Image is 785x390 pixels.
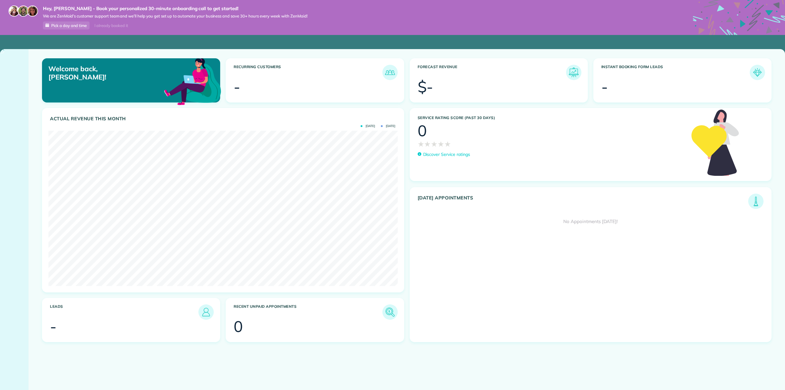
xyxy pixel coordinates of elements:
[50,116,398,122] h3: Actual Revenue this month
[9,6,20,17] img: maria-72a9807cf96188c08ef61303f053569d2e2a8a1cde33d635c8a3ac13582a053d.jpg
[51,23,87,28] span: Pick a day and time
[444,138,451,149] span: ★
[410,209,772,234] div: No Appointments [DATE]!
[234,304,382,320] h3: Recent unpaid appointments
[418,151,470,158] a: Discover Service ratings
[418,116,686,120] h3: Service Rating score (past 30 days)
[50,319,56,334] div: -
[424,138,431,149] span: ★
[361,125,375,128] span: [DATE]
[568,66,580,79] img: icon_forecast_revenue-8c13a41c7ed35a8dcfafea3cbb826a0462acb37728057bba2d056411b612bbbe.png
[48,65,164,81] p: Welcome back, [PERSON_NAME]!
[234,79,240,95] div: -
[43,14,308,19] span: We are ZenMaid’s customer support team and we’ll help you get set up to automate your business an...
[234,319,243,334] div: 0
[200,306,212,318] img: icon_leads-1bed01f49abd5b7fead27621c3d59655bb73ed531f8eeb49469d10e621d6b896.png
[418,65,566,80] h3: Forecast Revenue
[438,138,444,149] span: ★
[601,79,608,95] div: -
[418,79,433,95] div: $-
[163,51,222,111] img: dashboard_welcome-42a62b7d889689a78055ac9021e634bf52bae3f8056760290aed330b23ab8690.png
[43,6,308,12] strong: Hey, [PERSON_NAME] - Book your personalized 30-minute onboarding call to get started!
[381,125,395,128] span: [DATE]
[43,21,90,29] a: Pick a day and time
[431,138,438,149] span: ★
[384,66,396,79] img: icon_recurring_customers-cf858462ba22bcd05b5a5880d41d6543d210077de5bb9ebc9590e49fd87d84ed.png
[91,22,132,29] div: I already booked it
[423,151,470,158] p: Discover Service ratings
[750,195,762,207] img: icon_todays_appointments-901f7ab196bb0bea1936b74009e4eb5ffbc2d2711fa7634e0d609ed5ef32b18b.png
[234,65,382,80] h3: Recurring Customers
[27,6,38,17] img: michelle-19f622bdf1676172e81f8f8fba1fb50e276960ebfe0243fe18214015130c80e4.jpg
[384,306,396,318] img: icon_unpaid_appointments-47b8ce3997adf2238b356f14209ab4cced10bd1f174958f3ca8f1d0dd7fffeee.png
[601,65,750,80] h3: Instant Booking Form Leads
[50,304,198,320] h3: Leads
[18,6,29,17] img: jorge-587dff0eeaa6aab1f244e6dc62b8924c3b6ad411094392a53c71c6c4a576187d.jpg
[751,66,764,79] img: icon_form_leads-04211a6a04a5b2264e4ee56bc0799ec3eb69b7e499cbb523a139df1d13a81ae0.png
[418,195,749,209] h3: [DATE] Appointments
[418,123,427,138] div: 0
[418,138,424,149] span: ★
